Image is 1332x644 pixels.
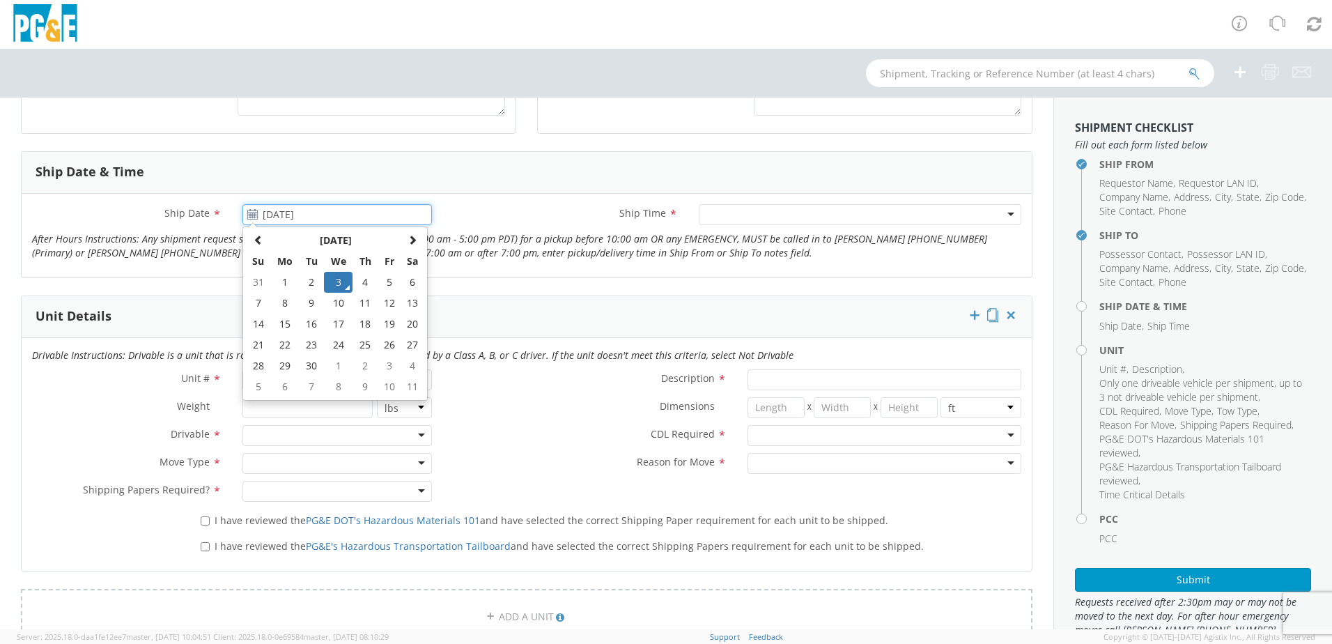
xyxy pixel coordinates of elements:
[710,631,740,642] a: Support
[1237,261,1262,275] li: ,
[881,397,938,418] input: Height
[306,539,511,553] a: PG&E's Hazardous Transportation Tailboard
[83,483,210,496] span: Shipping Papers Required?
[270,314,300,335] td: 15
[1147,319,1190,332] span: Ship Time
[1237,190,1262,204] li: ,
[1132,362,1184,376] li: ,
[300,251,324,272] th: Tu
[1099,190,1170,204] li: ,
[270,335,300,355] td: 22
[1099,404,1159,417] span: CDL Required
[164,206,210,220] span: Ship Date
[324,335,353,355] td: 24
[660,399,715,413] span: Dimensions
[1099,275,1155,289] li: ,
[1075,568,1311,592] button: Submit
[353,314,377,335] td: 18
[1099,159,1311,169] h4: Ship From
[353,355,377,376] td: 2
[213,631,389,642] span: Client: 2025.18.0-0e69584
[32,348,793,362] i: Drivable Instructions: Drivable is a unit that is roadworthy and can be driven over the road by a...
[1099,376,1302,404] span: Only one driveable vehicle per shipment, up to 3 not driveable vehicle per shipment
[1099,418,1177,432] li: ,
[177,399,210,413] span: Weight
[1099,319,1144,333] li: ,
[1099,204,1153,217] span: Site Contact
[1265,261,1306,275] li: ,
[1099,176,1173,190] span: Requestor Name
[1099,404,1161,418] li: ,
[1215,261,1231,275] span: City
[1099,488,1185,501] span: Time Critical Details
[270,230,401,251] th: Select Month
[1099,261,1170,275] li: ,
[1180,418,1292,431] span: Shipping Papers Required
[401,293,424,314] td: 13
[401,314,424,335] td: 20
[300,376,324,397] td: 7
[300,314,324,335] td: 16
[1099,362,1129,376] li: ,
[246,293,270,314] td: 7
[805,397,814,418] span: X
[378,355,401,376] td: 3
[36,165,144,179] h3: Ship Date & Time
[324,314,353,335] td: 17
[324,272,353,293] td: 3
[1099,204,1155,218] li: ,
[324,251,353,272] th: We
[270,355,300,376] td: 29
[1215,261,1233,275] li: ,
[1099,247,1184,261] li: ,
[1179,176,1257,190] span: Requestor LAN ID
[17,631,211,642] span: Server: 2025.18.0-daa1fe12ee7
[637,455,715,468] span: Reason for Move
[353,376,377,397] td: 9
[1165,404,1211,417] span: Move Type
[1099,247,1182,261] span: Possessor Contact
[300,335,324,355] td: 23
[1075,138,1311,152] span: Fill out each form listed below
[1099,362,1126,376] span: Unit #
[324,355,353,376] td: 1
[1099,301,1311,312] h4: Ship Date & Time
[378,376,401,397] td: 10
[324,376,353,397] td: 8
[32,232,987,259] i: After Hours Instructions: Any shipment request submitted after normal business hours (7:00 am - 5...
[1265,190,1306,204] li: ,
[1099,432,1264,459] span: PG&E DOT's Hazardous Materials 101 reviewed
[1237,261,1260,275] span: State
[246,272,270,293] td: 31
[246,355,270,376] td: 28
[1165,404,1214,418] li: ,
[651,427,715,440] span: CDL Required
[1075,120,1193,135] strong: Shipment Checklist
[1174,261,1211,275] li: ,
[1099,376,1308,404] li: ,
[866,59,1214,87] input: Shipment, Tracking or Reference Number (at least 4 chars)
[1099,261,1168,275] span: Company Name
[1215,190,1231,204] span: City
[270,272,300,293] td: 1
[246,376,270,397] td: 5
[1132,362,1182,376] span: Description
[814,397,871,418] input: Width
[126,631,211,642] span: master, [DATE] 10:04:51
[1099,514,1311,524] h4: PCC
[1217,404,1260,418] li: ,
[401,355,424,376] td: 4
[1099,532,1117,545] span: PCC
[378,272,401,293] td: 5
[270,251,300,272] th: Mo
[1187,247,1267,261] li: ,
[246,251,270,272] th: Su
[181,371,210,385] span: Unit #
[201,516,210,526] input: I have reviewed thePG&E DOT's Hazardous Materials 101and have selected the correct Shipping Paper...
[306,514,480,527] a: PG&E DOT's Hazardous Materials 101
[353,251,377,272] th: Th
[353,335,377,355] td: 25
[1180,418,1294,432] li: ,
[160,455,210,468] span: Move Type
[1179,176,1259,190] li: ,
